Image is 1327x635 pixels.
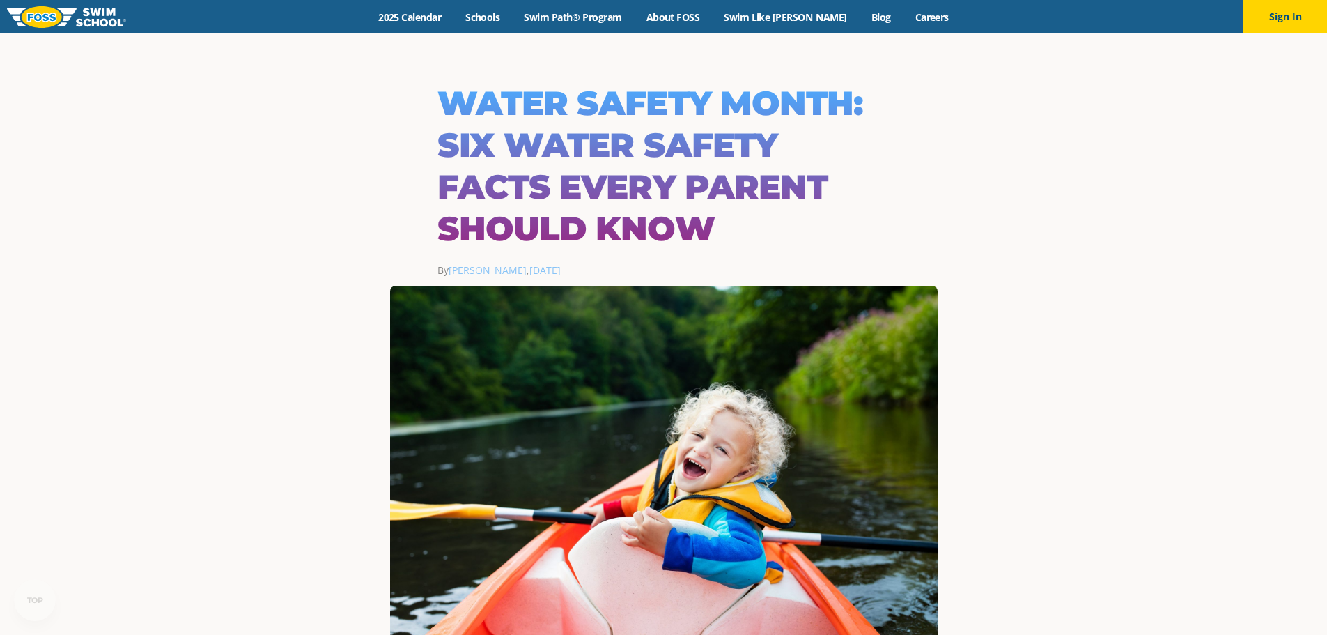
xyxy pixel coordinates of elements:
[903,10,961,24] a: Careers
[437,263,527,277] span: By
[512,10,634,24] a: Swim Path® Program
[712,10,860,24] a: Swim Like [PERSON_NAME]
[453,10,512,24] a: Schools
[527,263,561,277] span: ,
[27,596,43,605] div: TOP
[859,10,903,24] a: Blog
[449,263,527,277] a: [PERSON_NAME]
[634,10,712,24] a: About FOSS
[7,6,126,28] img: FOSS Swim School Logo
[366,10,453,24] a: 2025 Calendar
[437,82,890,250] h1: Water Safety Month: Six Water Safety Facts Every Parent Should Know
[529,263,561,277] a: [DATE]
